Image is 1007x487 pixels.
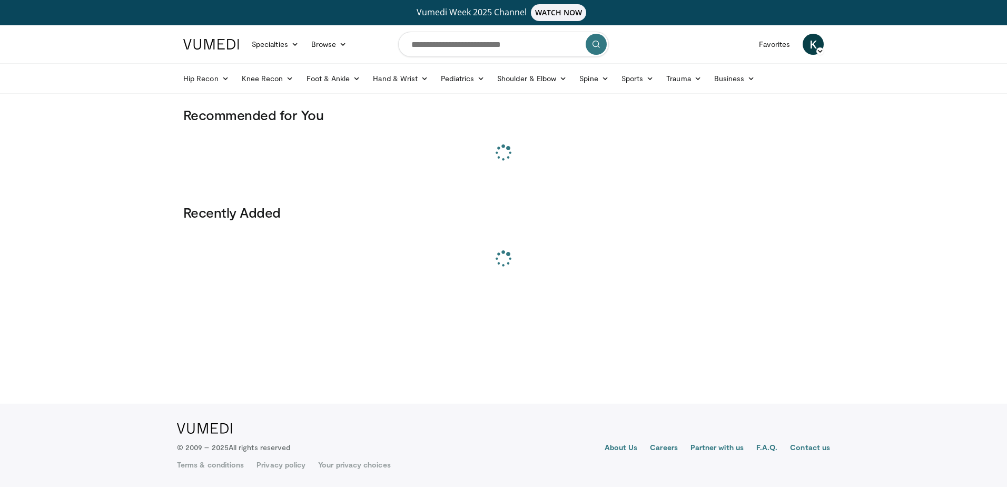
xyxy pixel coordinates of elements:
a: About Us [605,442,638,455]
a: Business [708,68,762,89]
a: F.A.Q. [756,442,777,455]
span: All rights reserved [229,443,290,452]
a: Specialties [245,34,305,55]
a: Partner with us [690,442,744,455]
h3: Recommended for You [183,106,824,123]
a: Shoulder & Elbow [491,68,573,89]
a: Spine [573,68,615,89]
a: Trauma [660,68,708,89]
a: Favorites [753,34,796,55]
p: © 2009 – 2025 [177,442,290,453]
span: WATCH NOW [531,4,587,21]
img: VuMedi Logo [177,423,232,434]
a: Hand & Wrist [367,68,435,89]
a: Browse [305,34,353,55]
a: K [803,34,824,55]
img: VuMedi Logo [183,39,239,50]
a: Sports [615,68,660,89]
a: Vumedi Week 2025 ChannelWATCH NOW [185,4,822,21]
a: Careers [650,442,678,455]
a: Knee Recon [235,68,300,89]
a: Your privacy choices [318,460,390,470]
input: Search topics, interventions [398,32,609,57]
h3: Recently Added [183,204,824,221]
a: Contact us [790,442,830,455]
a: Privacy policy [256,460,305,470]
a: Pediatrics [435,68,491,89]
a: Terms & conditions [177,460,244,470]
a: Foot & Ankle [300,68,367,89]
a: Hip Recon [177,68,235,89]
